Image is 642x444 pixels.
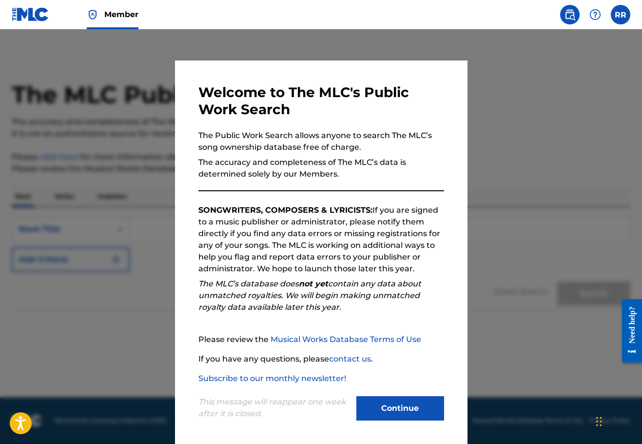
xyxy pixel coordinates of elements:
[611,5,630,24] div: User Menu
[198,84,444,118] h3: Welcome to The MLC's Public Work Search
[329,354,371,363] a: contact us
[560,5,580,24] a: Public Search
[87,9,98,20] img: Top Rightsholder
[356,396,444,421] button: Continue
[585,5,605,24] div: Help
[564,9,576,20] img: search
[12,7,49,21] img: MLC Logo
[198,334,444,345] p: Please review the
[615,291,642,371] iframe: Resource Center
[198,396,350,420] p: This message will reappear one week after it is closed.
[198,374,346,383] a: Subscribe to our monthly newsletter!
[593,397,642,444] iframe: Chat Widget
[198,205,372,215] strong: SONGWRITERS, COMPOSERS & LYRICISTS:
[198,279,421,312] em: The MLC’s database does contain any data about unmatched royalties. We will begin making unmatche...
[271,335,421,344] a: Musical Works Database Terms of Use
[198,204,444,275] p: If you are signed to a music publisher or administrator, please notify them directly if you find ...
[299,279,328,288] strong: not yet
[198,157,444,180] p: The accuracy and completeness of The MLC’s data is determined solely by our Members.
[104,9,138,20] span: Member
[596,407,602,436] div: Drag
[589,9,601,20] img: help
[198,130,444,153] p: The Public Work Search allows anyone to search The MLC’s song ownership database free of charge.
[198,353,444,365] p: If you have any questions, please .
